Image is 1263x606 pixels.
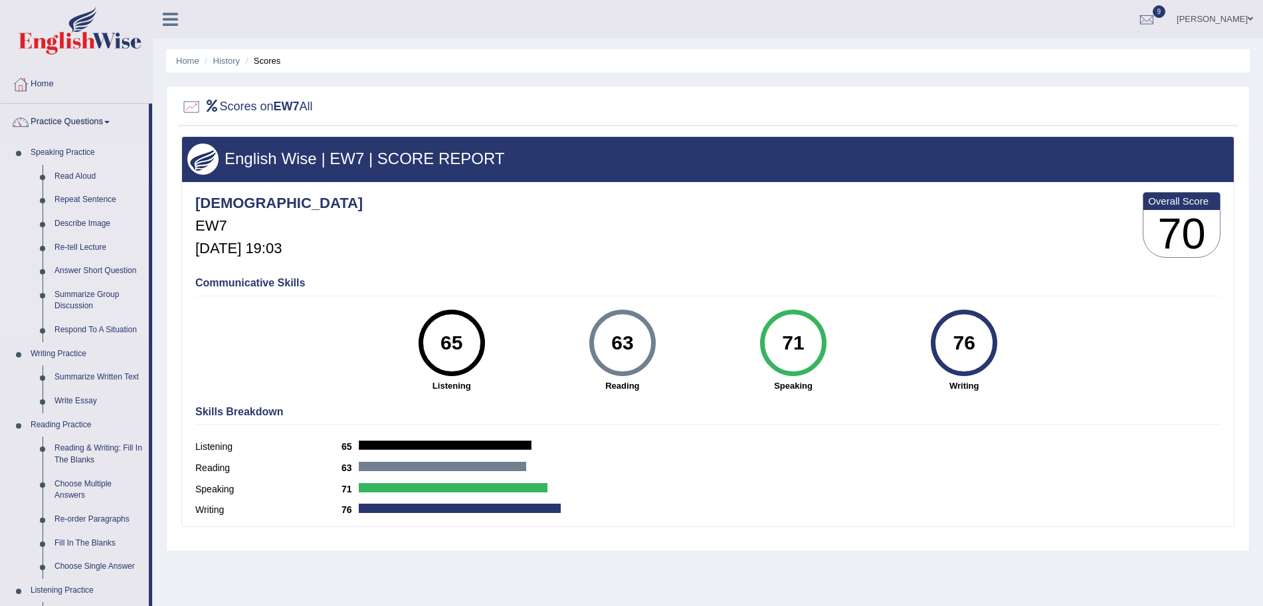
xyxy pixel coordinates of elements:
[49,318,149,342] a: Respond To A Situation
[49,532,149,555] a: Fill In The Blanks
[49,437,149,472] a: Reading & Writing: Fill In The Blanks
[341,462,359,473] b: 63
[598,315,646,371] div: 63
[25,342,149,366] a: Writing Practice
[195,277,1220,289] h4: Communicative Skills
[1,104,149,137] a: Practice Questions
[25,141,149,165] a: Speaking Practice
[714,379,872,392] strong: Speaking
[49,165,149,189] a: Read Aloud
[195,461,341,475] label: Reading
[181,97,313,117] h2: Scores on All
[341,441,359,452] b: 65
[187,150,1228,167] h3: English Wise | EW7 | SCORE REPORT
[49,259,149,283] a: Answer Short Question
[427,315,476,371] div: 65
[373,379,530,392] strong: Listening
[341,484,359,494] b: 71
[1,66,152,99] a: Home
[195,195,363,211] h4: [DEMOGRAPHIC_DATA]
[49,365,149,389] a: Summarize Written Text
[187,144,219,175] img: wings.png
[25,413,149,437] a: Reading Practice
[195,503,341,517] label: Writing
[195,482,341,496] label: Speaking
[25,579,149,603] a: Listening Practice
[1143,210,1220,258] h3: 70
[1148,195,1215,207] b: Overall Score
[195,406,1220,418] h4: Skills Breakdown
[49,212,149,236] a: Describe Image
[1153,5,1166,18] span: 9
[543,379,701,392] strong: Reading
[243,54,281,67] li: Scores
[195,241,363,256] h5: [DATE] 19:03
[213,56,240,66] a: History
[49,508,149,532] a: Re-order Paragraphs
[769,315,817,371] div: 71
[176,56,199,66] a: Home
[49,283,149,318] a: Summarize Group Discussion
[49,389,149,413] a: Write Essay
[886,379,1043,392] strong: Writing
[49,472,149,508] a: Choose Multiple Answers
[49,188,149,212] a: Repeat Sentence
[274,100,300,113] b: EW7
[195,440,341,454] label: Listening
[940,315,989,371] div: 76
[49,555,149,579] a: Choose Single Answer
[195,218,363,234] h5: EW7
[49,236,149,260] a: Re-tell Lecture
[341,504,359,515] b: 76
